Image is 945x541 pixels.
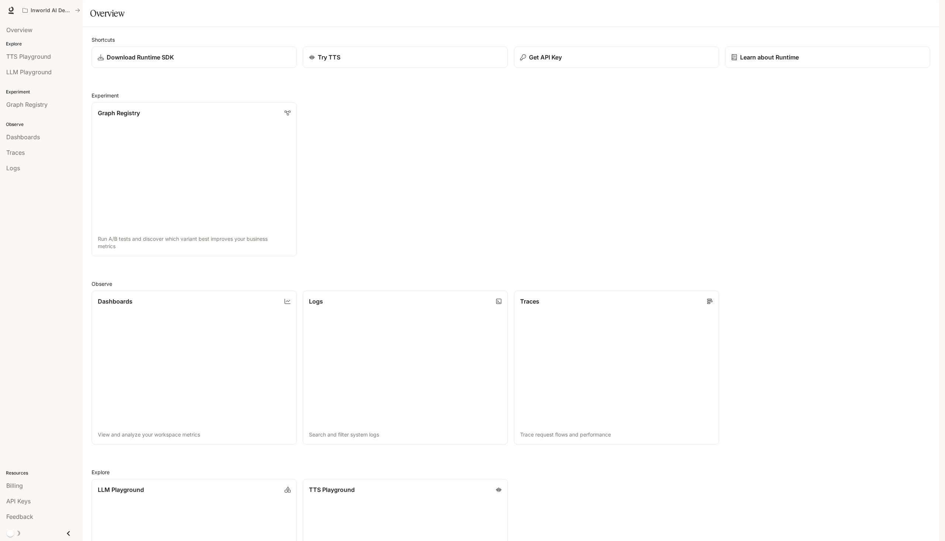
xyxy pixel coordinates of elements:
[514,47,719,68] button: Get API Key
[107,53,174,62] p: Download Runtime SDK
[514,291,719,445] a: TracesTrace request flows and performance
[98,485,144,494] p: LLM Playground
[92,92,930,99] h2: Experiment
[520,431,713,438] p: Trace request flows and performance
[92,291,297,445] a: DashboardsView and analyze your workspace metrics
[92,36,930,44] h2: Shortcuts
[303,291,508,445] a: LogsSearch and filter system logs
[725,47,930,68] a: Learn about Runtime
[309,485,355,494] p: TTS Playground
[90,6,124,21] h1: Overview
[31,7,72,14] p: Inworld AI Demos
[92,47,297,68] a: Download Runtime SDK
[98,235,291,250] p: Run A/B tests and discover which variant best improves your business metrics
[92,102,297,256] a: Graph RegistryRun A/B tests and discover which variant best improves your business metrics
[98,109,140,117] p: Graph Registry
[309,431,502,438] p: Search and filter system logs
[19,3,83,18] button: All workspaces
[318,53,340,62] p: Try TTS
[92,468,930,476] h2: Explore
[740,53,799,62] p: Learn about Runtime
[309,297,323,306] p: Logs
[92,280,930,288] h2: Observe
[303,47,508,68] a: Try TTS
[520,297,539,306] p: Traces
[98,431,291,438] p: View and analyze your workspace metrics
[529,53,562,62] p: Get API Key
[98,297,133,306] p: Dashboards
